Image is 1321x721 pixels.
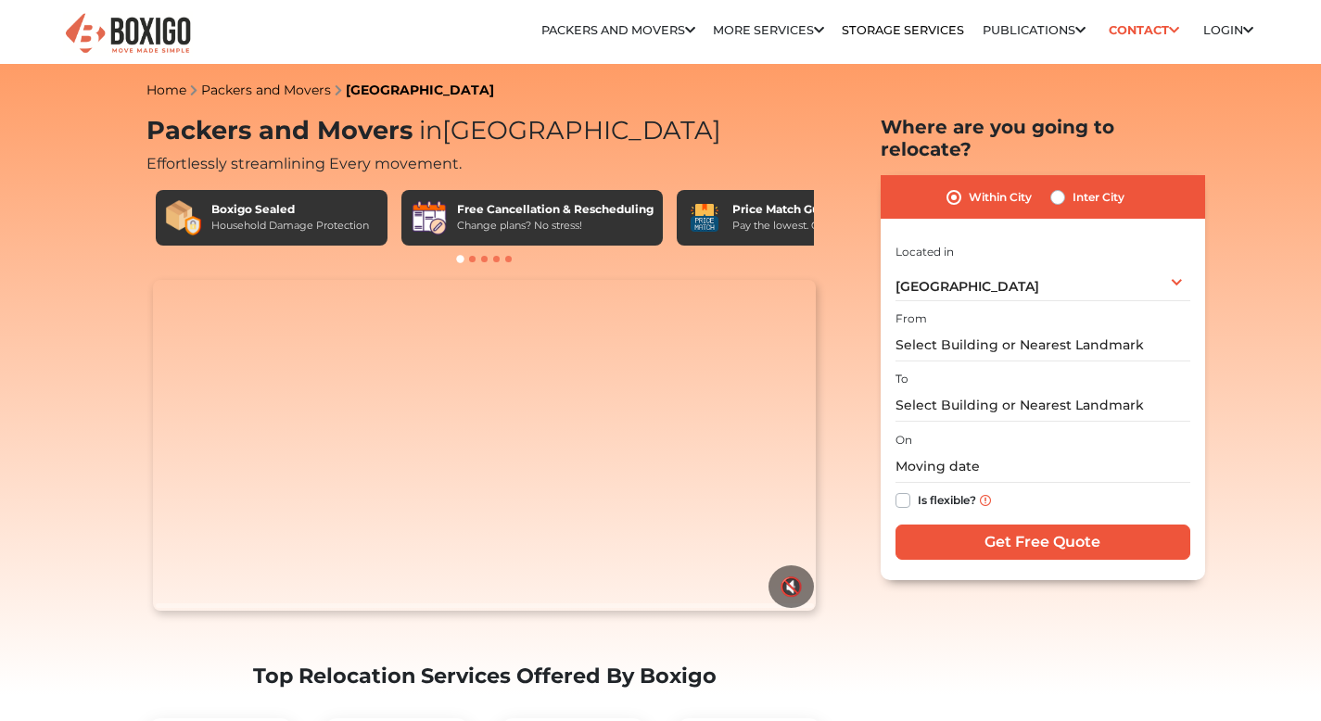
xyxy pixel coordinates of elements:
[165,199,202,236] img: Boxigo Sealed
[768,565,814,608] button: 🔇
[457,218,654,234] div: Change plans? No stress!
[895,432,912,449] label: On
[895,329,1190,361] input: Select Building or Nearest Landmark
[411,199,448,236] img: Free Cancellation & Rescheduling
[732,218,873,234] div: Pay the lowest. Guaranteed!
[146,155,462,172] span: Effortlessly streamlining Every movement.
[541,23,695,37] a: Packers and Movers
[413,115,721,145] span: [GEOGRAPHIC_DATA]
[1203,23,1253,37] a: Login
[1103,16,1186,44] a: Contact
[419,115,442,145] span: in
[146,116,823,146] h1: Packers and Movers
[895,244,954,260] label: Located in
[895,278,1039,295] span: [GEOGRAPHIC_DATA]
[146,664,823,689] h2: Top Relocation Services Offered By Boxigo
[713,23,824,37] a: More services
[686,199,723,236] img: Price Match Guarantee
[732,201,873,218] div: Price Match Guarantee
[895,525,1190,560] input: Get Free Quote
[1073,186,1124,209] label: Inter City
[983,23,1086,37] a: Publications
[153,280,816,612] video: Your browser does not support the video tag.
[211,218,369,234] div: Household Damage Protection
[895,310,927,327] label: From
[201,82,331,98] a: Packers and Movers
[881,116,1205,160] h2: Where are you going to relocate?
[211,201,369,218] div: Boxigo Sealed
[346,82,494,98] a: [GEOGRAPHIC_DATA]
[895,450,1190,483] input: Moving date
[842,23,964,37] a: Storage Services
[980,495,991,506] img: info
[969,186,1032,209] label: Within City
[895,389,1190,422] input: Select Building or Nearest Landmark
[457,201,654,218] div: Free Cancellation & Rescheduling
[63,11,193,57] img: Boxigo
[918,489,976,509] label: Is flexible?
[146,82,186,98] a: Home
[895,371,908,387] label: To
